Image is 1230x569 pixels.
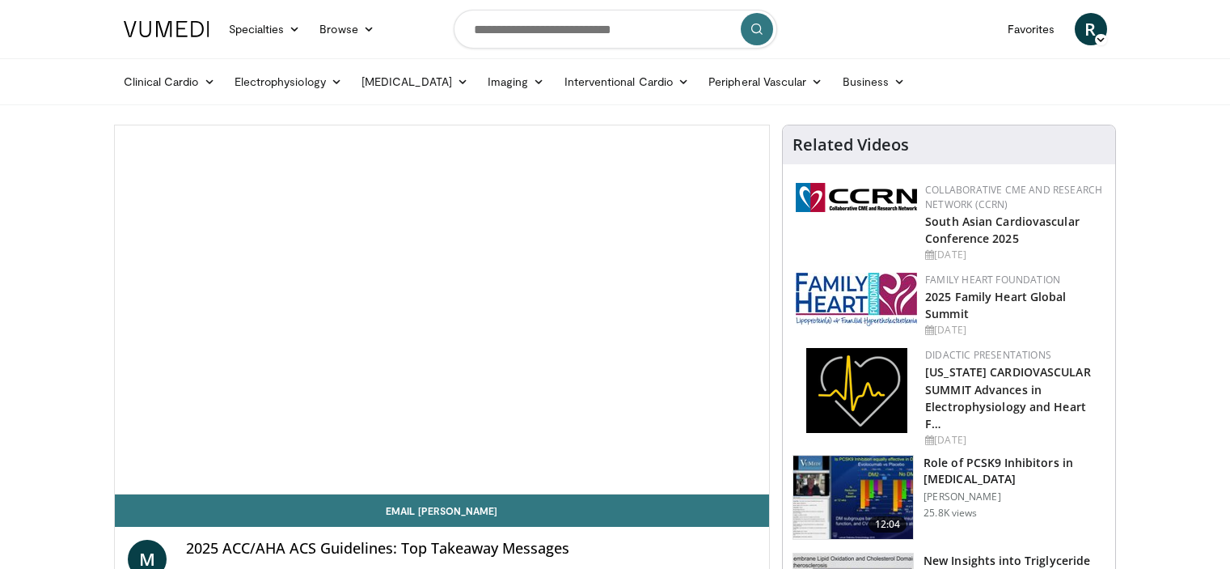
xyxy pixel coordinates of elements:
[796,183,917,212] img: a04ee3ba-8487-4636-b0fb-5e8d268f3737.png.150x105_q85_autocrop_double_scale_upscale_version-0.2.png
[699,66,832,98] a: Peripheral Vascular
[925,348,1102,363] div: Didactic Presentations
[186,540,757,558] h4: 2025 ACC/AHA ACS Guidelines: Top Takeaway Messages
[998,13,1065,45] a: Favorites
[310,13,384,45] a: Browse
[352,66,478,98] a: [MEDICAL_DATA]
[793,456,913,540] img: 3346fd73-c5f9-4d1f-bb16-7b1903aae427.150x105_q85_crop-smart_upscale.jpg
[454,10,777,49] input: Search topics, interventions
[924,490,1105,503] p: [PERSON_NAME]
[124,21,209,37] img: VuMedi Logo
[114,66,225,98] a: Clinical Cardio
[796,273,917,326] img: 96363db5-6b1b-407f-974b-715268b29f70.jpeg.150x105_q85_autocrop_double_scale_upscale_version-0.2.jpg
[925,364,1091,431] a: [US_STATE] CARDIOVASCULAR SUMMIT Advances in Electrophysiology and Heart F…
[925,433,1102,448] div: [DATE]
[925,183,1102,211] a: Collaborative CME and Research Network (CCRN)
[925,323,1102,338] div: [DATE]
[925,214,1080,246] a: South Asian Cardiovascular Conference 2025
[478,66,555,98] a: Imaging
[225,66,352,98] a: Electrophysiology
[219,13,311,45] a: Specialties
[925,273,1060,287] a: Family Heart Foundation
[793,135,909,155] h4: Related Videos
[833,66,915,98] a: Business
[925,289,1066,321] a: 2025 Family Heart Global Summit
[115,125,770,495] video-js: Video Player
[793,455,1105,541] a: 12:04 Role of PCSK9 Inhibitors in [MEDICAL_DATA] [PERSON_NAME] 25.8K views
[924,507,977,520] p: 25.8K views
[115,495,770,527] a: Email [PERSON_NAME]
[806,348,907,433] img: 1860aa7a-ba06-47e3-81a4-3dc728c2b4cf.png.150x105_q85_autocrop_double_scale_upscale_version-0.2.png
[924,455,1105,487] h3: Role of PCSK9 Inhibitors in [MEDICAL_DATA]
[925,248,1102,262] div: [DATE]
[555,66,700,98] a: Interventional Cardio
[1075,13,1107,45] a: R
[869,516,907,533] span: 12:04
